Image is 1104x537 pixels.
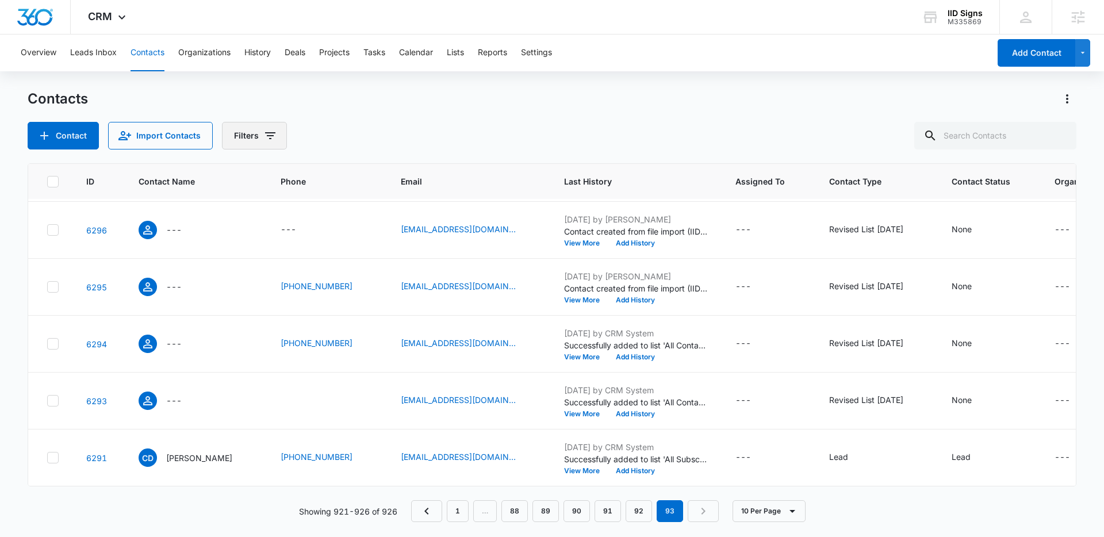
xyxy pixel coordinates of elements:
button: Contacts [131,34,164,71]
a: Page 92 [626,500,652,522]
span: Last History [564,175,691,187]
span: CRM [88,10,112,22]
a: [EMAIL_ADDRESS][DOMAIN_NAME] [401,394,516,406]
div: Organization - - Select to Edit Field [1055,223,1091,237]
div: account id [948,18,983,26]
div: Contact Type - Revised List October 2025 - Select to Edit Field [829,280,924,294]
div: Contact Status - Lead - Select to Edit Field [952,451,991,465]
div: Contact Status - None - Select to Edit Field [952,223,992,237]
button: Filters [222,122,287,149]
div: --- [735,223,751,237]
span: Email [401,175,520,187]
div: Assigned To - - Select to Edit Field [735,451,772,465]
a: [EMAIL_ADDRESS][DOMAIN_NAME] [401,223,516,235]
button: View More [564,297,608,304]
p: [DATE] by CRM System [564,441,708,453]
div: --- [735,280,751,294]
button: Leads Inbox [70,34,117,71]
button: Add History [608,467,663,474]
p: --- [166,224,182,236]
button: Add History [608,354,663,360]
div: None [952,223,972,235]
a: Page 89 [532,500,559,522]
button: Overview [21,34,56,71]
div: Assigned To - - Select to Edit Field [735,223,772,237]
div: Revised List [DATE] [829,394,903,406]
nav: Pagination [411,500,719,522]
button: Reports [478,34,507,71]
div: Contact Name - - Select to Edit Field [139,335,202,353]
p: --- [166,281,182,293]
h1: Contacts [28,90,88,108]
p: [DATE] by CRM System [564,327,708,339]
div: None [952,337,972,349]
p: Successfully added to list 'All Contacts'. [564,339,708,351]
div: Phone - (856) 478-6030 - Select to Edit Field [281,337,373,351]
a: Previous Page [411,500,442,522]
div: --- [735,337,751,351]
button: Add History [608,297,663,304]
p: --- [166,337,182,350]
a: Page 91 [595,500,621,522]
div: None [952,280,972,292]
p: --- [166,394,182,406]
button: Settings [521,34,552,71]
a: Page 1 [447,500,469,522]
div: Contact Type - Revised List October 2025 - Select to Edit Field [829,337,924,351]
div: Contact Name - - Select to Edit Field [139,221,202,239]
button: View More [564,354,608,360]
div: Assigned To - - Select to Edit Field [735,394,772,408]
div: Assigned To - - Select to Edit Field [735,280,772,294]
button: Actions [1058,90,1076,108]
div: --- [1055,223,1070,237]
button: Add History [608,411,663,417]
div: Assigned To - - Select to Edit Field [735,337,772,351]
button: Projects [319,34,350,71]
div: --- [735,394,751,408]
p: Showing 921-926 of 926 [299,505,397,517]
button: Deals [285,34,305,71]
div: Email - claire@greenglintjanitorial.com - Select to Edit Field [401,451,536,465]
span: ID [86,175,94,187]
div: Organization - - Select to Edit Field [1055,337,1091,351]
p: Contact created from file import (IID SIGNS CRM LIST (FINAL EDIT) - CRM LIST (FINAL EDIT).csv): -- [564,282,708,294]
p: [DATE] by CRM System [564,384,708,396]
p: Contact created from file import (IID SIGNS CRM LIST (FINAL EDIT) - CRM LIST (FINAL EDIT).csv): -- [564,225,708,237]
div: Phone - - Select to Edit Field [281,223,317,237]
p: Successfully added to list 'All Contacts'. [564,396,708,408]
a: [PHONE_NUMBER] [281,337,352,349]
button: Import Contacts [108,122,213,149]
div: Contact Type - Revised List October 2025 - Select to Edit Field [829,394,924,408]
div: Contact Status - None - Select to Edit Field [952,337,992,351]
p: [PERSON_NAME] [166,452,232,464]
p: Successfully added to list 'All Subscribers'. [564,453,708,465]
button: View More [564,467,608,474]
div: Email - office@faithchurch.org - Select to Edit Field [401,394,536,408]
p: [DATE] by [PERSON_NAME] [564,213,708,225]
div: Organization - - Select to Edit Field [1055,451,1091,465]
button: Lists [447,34,464,71]
span: Contact Type [829,175,907,187]
button: View More [564,411,608,417]
a: Page 90 [563,500,590,522]
div: Revised List [DATE] [829,223,903,235]
a: [EMAIL_ADDRESS][DOMAIN_NAME] [401,337,516,349]
div: --- [281,223,296,237]
a: Navigate to contact details page for abiagi@exitlucianorealty.com [86,225,107,235]
input: Search Contacts [914,122,1076,149]
div: Phone - (856) 314-5902 - Select to Edit Field [281,451,373,465]
span: Phone [281,175,356,187]
div: Email - abeheredia12@yahoo.com - Select to Edit Field [401,280,536,294]
p: [DATE] by [PERSON_NAME] [564,270,708,282]
a: Navigate to contact details page for Claire Divas [86,453,107,463]
button: Tasks [363,34,385,71]
button: Calendar [399,34,433,71]
div: Contact Status - None - Select to Edit Field [952,280,992,294]
div: Lead [952,451,971,463]
a: Navigate to contact details page for office@faithchurch.org [86,396,107,406]
span: Contact Status [952,175,1010,187]
div: account name [948,9,983,18]
button: Add History [608,240,663,247]
a: [EMAIL_ADDRESS][DOMAIN_NAME] [401,451,516,463]
em: 93 [657,500,683,522]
